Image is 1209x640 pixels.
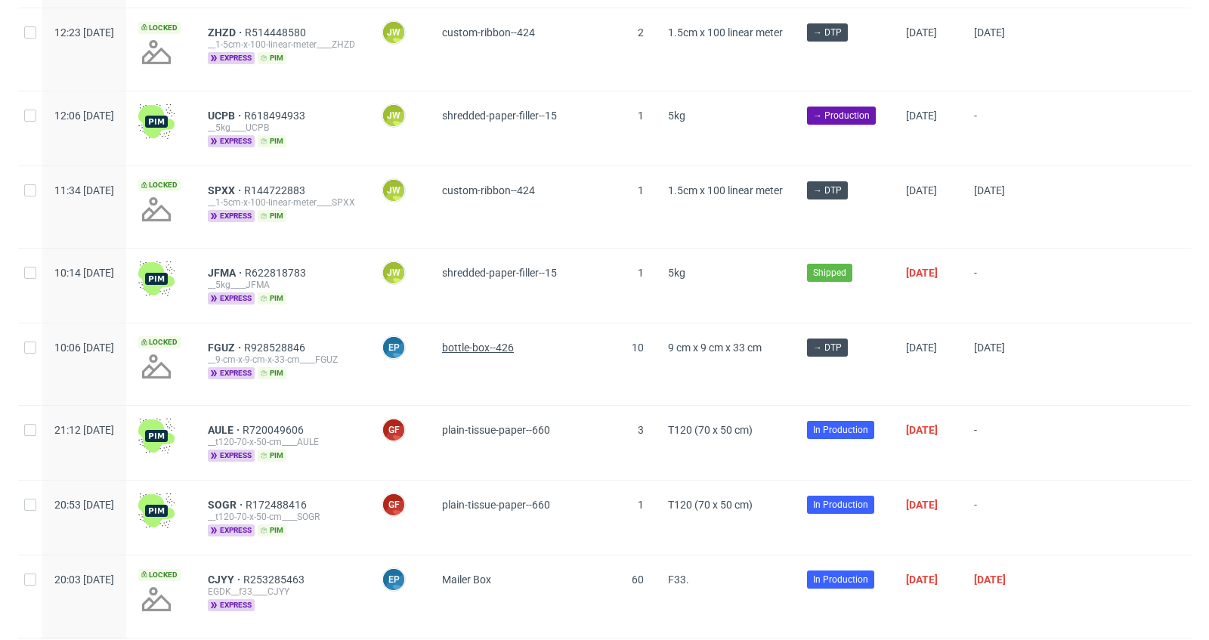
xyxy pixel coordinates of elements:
[243,574,308,586] a: R253285463
[208,599,255,611] span: express
[442,267,557,279] span: shredded-paper-filler--15
[138,581,175,617] img: no_design.png
[208,436,357,448] div: __t120-70-x-50-cm____AULE
[632,342,644,354] span: 10
[243,424,307,436] a: R720049606
[974,342,1005,354] span: [DATE]
[138,348,175,385] img: no_design.png
[138,336,181,348] span: Locked
[208,367,255,379] span: express
[813,573,868,586] span: In Production
[813,423,868,437] span: In Production
[974,424,1028,462] span: -
[668,424,753,436] span: T120 (70 x 50 cm)
[974,184,1005,196] span: [DATE]
[974,26,1005,39] span: [DATE]
[208,424,243,436] a: AULE
[208,122,357,134] div: __5kg____UCPB
[208,267,245,279] a: JFMA
[258,52,286,64] span: pim
[258,450,286,462] span: pim
[442,110,557,122] span: shredded-paper-filler--15
[138,22,181,34] span: Locked
[245,26,309,39] span: R514448580
[668,110,685,122] span: 5kg
[442,342,514,354] span: bottle-box--426
[632,574,644,586] span: 60
[246,499,310,511] a: R172488416
[258,524,286,536] span: pim
[244,184,308,196] a: R144722883
[244,110,308,122] a: R618494933
[208,292,255,305] span: express
[383,337,404,358] figcaption: EP
[138,34,175,70] img: no_design.png
[54,26,114,39] span: 12:23 [DATE]
[813,341,842,354] span: → DTP
[258,292,286,305] span: pim
[906,110,937,122] span: [DATE]
[906,342,937,354] span: [DATE]
[442,26,535,39] span: custom-ribbon--424
[906,26,937,39] span: [DATE]
[258,210,286,222] span: pim
[208,499,246,511] a: SOGR
[813,109,870,122] span: → Production
[245,267,309,279] a: R622818783
[638,267,644,279] span: 1
[258,367,286,379] span: pim
[383,22,404,43] figcaption: JW
[208,342,244,354] a: FGUZ
[638,110,644,122] span: 1
[208,184,244,196] a: SPXX
[383,494,404,515] figcaption: GF
[138,569,181,581] span: Locked
[138,493,175,529] img: wHgJFi1I6lmhQAAAABJRU5ErkJggg==
[383,105,404,126] figcaption: JW
[208,135,255,147] span: express
[244,342,308,354] a: R928528846
[208,26,245,39] span: ZHZD
[813,184,842,197] span: → DTP
[208,210,255,222] span: express
[208,524,255,536] span: express
[54,424,114,436] span: 21:12 [DATE]
[813,266,846,280] span: Shipped
[638,26,644,39] span: 2
[906,574,938,586] span: [DATE]
[54,184,114,196] span: 11:34 [DATE]
[208,574,243,586] span: CJYY
[638,184,644,196] span: 1
[208,586,357,598] div: EGDK__f33____CJYY
[974,574,1006,586] span: [DATE]
[442,499,550,511] span: plain-tissue-paper--660
[668,342,762,354] span: 9 cm x 9 cm x 33 cm
[208,354,357,366] div: __9-cm-x-9-cm-x-33-cm____FGUZ
[208,511,357,523] div: __t120-70-x-50-cm____SOGR
[668,574,689,586] span: F33.
[974,499,1028,536] span: -
[383,569,404,590] figcaption: EP
[138,104,175,140] img: wHgJFi1I6lmhQAAAABJRU5ErkJggg==
[906,499,938,511] span: [DATE]
[138,179,181,191] span: Locked
[54,267,114,279] span: 10:14 [DATE]
[208,196,357,209] div: __1-5cm-x-100-linear-meter____SPXX
[668,26,783,39] span: 1.5cm x 100 linear meter
[383,180,404,201] figcaption: JW
[974,110,1028,147] span: -
[906,184,937,196] span: [DATE]
[383,262,404,283] figcaption: JW
[208,110,244,122] a: UCPB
